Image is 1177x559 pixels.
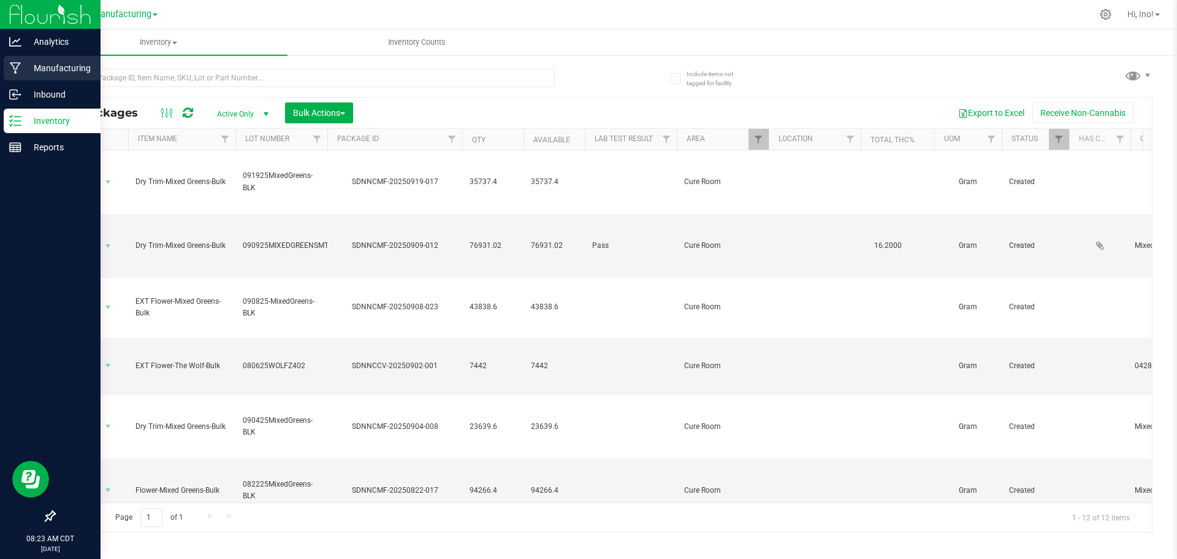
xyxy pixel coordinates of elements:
[684,485,761,496] span: Cure Room
[1049,129,1069,150] a: Filter
[531,421,577,433] span: 23639.6
[337,134,379,143] a: Package ID
[1062,508,1140,526] span: 1 - 12 of 12 items
[243,415,320,438] span: 090425MixedGreens-BLK
[1011,134,1038,143] a: Status
[101,357,116,374] span: select
[288,29,546,55] a: Inventory Counts
[779,134,813,143] a: Location
[101,482,116,499] span: select
[243,479,320,502] span: 082225MixedGreens-BLK
[595,134,653,143] a: Lab Test Result
[657,129,677,150] a: Filter
[1009,360,1062,372] span: Created
[215,129,235,150] a: Filter
[243,170,320,193] span: 091925MixedGreens-BLK
[684,421,761,433] span: Cure Room
[531,301,577,313] span: 43838.6
[1032,102,1133,123] button: Receive Non-Cannabis
[9,88,21,101] inline-svg: Inbound
[371,37,462,48] span: Inventory Counts
[748,129,769,150] a: Filter
[64,106,150,120] span: All Packages
[1009,240,1062,252] span: Created
[1009,301,1062,313] span: Created
[942,421,994,433] span: Gram
[684,360,761,372] span: Cure Room
[6,533,95,544] p: 08:23 AM CDT
[101,418,116,435] span: select
[21,114,95,128] p: Inventory
[6,544,95,553] p: [DATE]
[21,140,95,155] p: Reports
[21,87,95,102] p: Inbound
[9,141,21,153] inline-svg: Reports
[9,62,21,74] inline-svg: Manufacturing
[326,360,464,372] div: SDNNCCV-20250902-001
[531,360,577,372] span: 7442
[531,485,577,496] span: 94266.4
[243,240,333,252] span: 090925MIXEDGREENSMTR
[326,421,464,433] div: SDNNCMF-20250904-008
[9,115,21,127] inline-svg: Inventory
[942,301,994,313] span: Gram
[684,176,761,188] span: Cure Room
[245,134,289,143] a: Lot Number
[470,360,516,372] span: 7442
[840,129,861,150] a: Filter
[101,237,116,255] span: select
[140,508,162,527] input: 1
[326,301,464,313] div: SDNNCMF-20250908-023
[135,296,228,319] span: EXT Flower-Mixed Greens-Bulk
[1009,176,1062,188] span: Created
[868,237,908,255] span: 16.2000
[470,240,516,252] span: 76931.02
[470,421,516,433] span: 23639.6
[135,421,228,433] span: Dry Trim-Mixed Greens-Bulk
[592,240,669,252] span: Pass
[1009,421,1062,433] span: Created
[12,461,49,498] iframe: Resource center
[135,176,228,188] span: Dry Trim-Mixed Greens-Bulk
[470,176,516,188] span: 35737.4
[981,129,1002,150] a: Filter
[101,174,116,191] span: select
[243,296,320,319] span: 090825-MixedGreens-BLK
[93,9,151,20] span: Manufacturing
[21,61,95,75] p: Manufacturing
[326,485,464,496] div: SDNNCMF-20250822-017
[307,129,327,150] a: Filter
[135,485,228,496] span: Flower-Mixed Greens-Bulk
[101,299,116,316] span: select
[533,136,570,144] a: Available
[138,134,177,143] a: Item Name
[29,29,288,55] a: Inventory
[9,36,21,48] inline-svg: Analytics
[54,69,555,87] input: Search Package ID, Item Name, SKU, Lot or Part Number...
[1127,9,1154,19] span: Hi, Ino!
[243,360,320,372] span: 080625WOLFZ402
[442,129,462,150] a: Filter
[942,360,994,372] span: Gram
[135,240,228,252] span: Dry Trim-Mixed Greens-Bulk
[1098,9,1113,20] div: Manage settings
[470,485,516,496] span: 94266.4
[942,485,994,496] span: Gram
[472,136,486,144] a: Qty
[942,176,994,188] span: Gram
[293,108,345,118] span: Bulk Actions
[135,360,228,372] span: EXT Flower-The Wolf-Bulk
[105,508,193,527] span: Page of 1
[470,301,516,313] span: 43838.6
[870,136,915,144] a: Total THC%
[687,69,748,88] span: Include items not tagged for facility
[1069,129,1130,150] th: Has COA
[684,301,761,313] span: Cure Room
[1110,129,1130,150] a: Filter
[326,240,464,252] div: SDNNCMF-20250909-012
[950,102,1032,123] button: Export to Excel
[684,240,761,252] span: Cure Room
[326,176,464,188] div: SDNNCMF-20250919-017
[944,134,960,143] a: UOM
[687,134,705,143] a: Area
